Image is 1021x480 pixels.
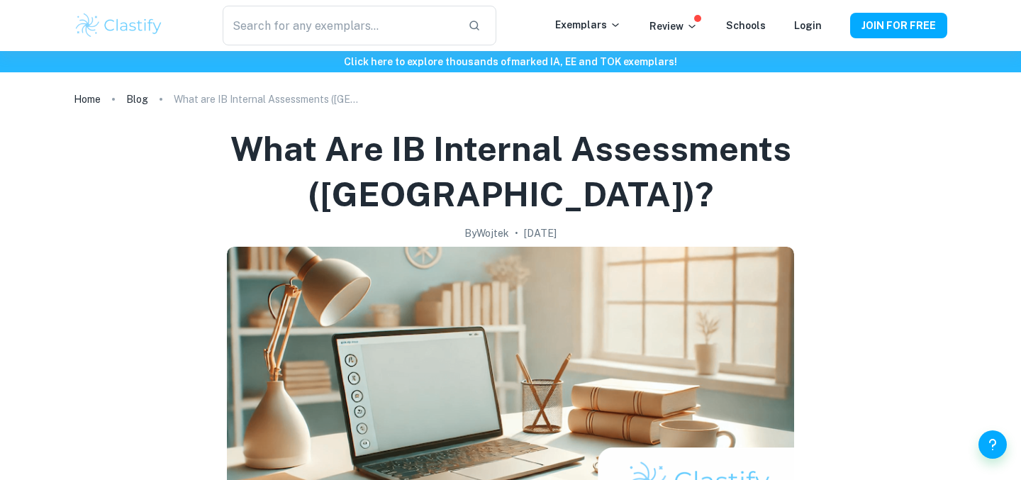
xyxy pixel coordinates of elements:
[794,20,822,31] a: Login
[126,89,148,109] a: Blog
[850,13,947,38] button: JOIN FOR FREE
[223,6,457,45] input: Search for any exemplars...
[74,11,164,40] img: Clastify logo
[174,91,358,107] p: What are IB Internal Assessments ([GEOGRAPHIC_DATA])?
[74,89,101,109] a: Home
[649,18,698,34] p: Review
[978,430,1007,459] button: Help and Feedback
[515,225,518,241] p: •
[3,54,1018,69] h6: Click here to explore thousands of marked IA, EE and TOK exemplars !
[464,225,509,241] h2: By Wojtek
[726,20,766,31] a: Schools
[524,225,557,241] h2: [DATE]
[555,17,621,33] p: Exemplars
[91,126,930,217] h1: What are IB Internal Assessments ([GEOGRAPHIC_DATA])?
